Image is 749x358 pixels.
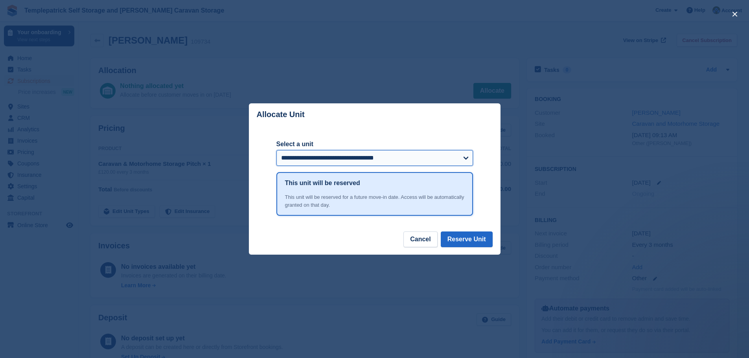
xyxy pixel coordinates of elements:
[285,193,464,209] div: This unit will be reserved for a future move-in date. Access will be automatically granted on tha...
[441,231,493,247] button: Reserve Unit
[257,110,305,119] p: Allocate Unit
[276,140,473,149] label: Select a unit
[729,8,741,20] button: close
[403,231,437,247] button: Cancel
[285,178,360,188] h1: This unit will be reserved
